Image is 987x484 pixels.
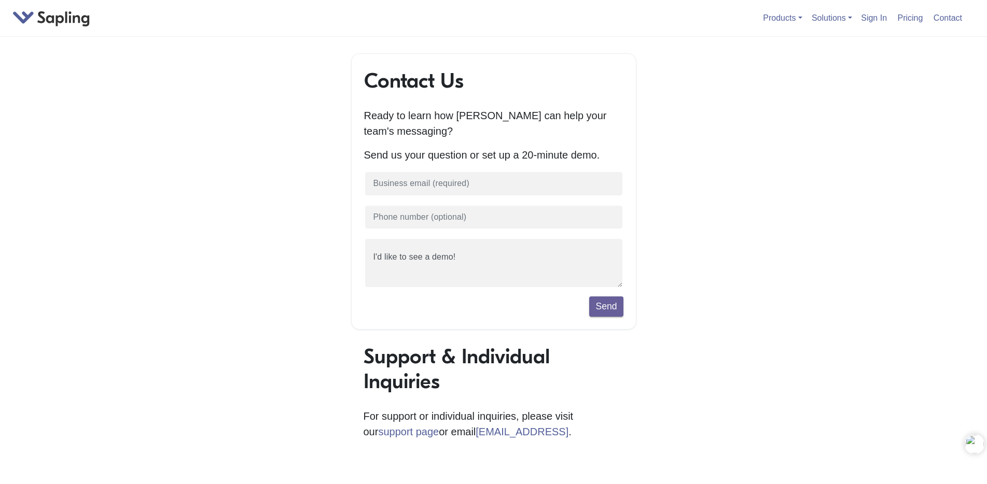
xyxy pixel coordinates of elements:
h1: Contact Us [364,68,623,93]
button: Send [589,296,623,316]
a: Sign In [857,9,891,26]
a: [EMAIL_ADDRESS] [476,426,568,437]
a: Products [763,13,802,22]
a: Solutions [812,13,852,22]
a: Pricing [894,9,927,26]
input: Phone number (optional) [364,205,623,230]
textarea: I'd like to see a demo! [364,238,623,288]
p: For support or individual inquiries, please visit our or email . [364,408,624,439]
p: Ready to learn how [PERSON_NAME] can help your team's messaging? [364,108,623,139]
input: Business email (required) [364,171,623,196]
h1: Support & Individual Inquiries [364,344,624,394]
a: Contact [929,9,966,26]
p: Send us your question or set up a 20-minute demo. [364,147,623,163]
a: support page [378,426,439,437]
